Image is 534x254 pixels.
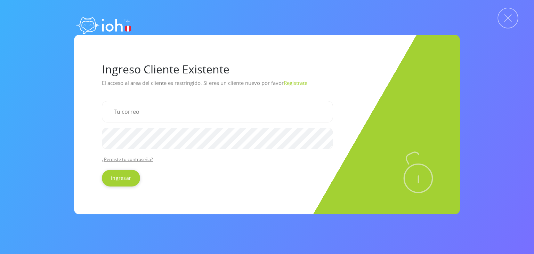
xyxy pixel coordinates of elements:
img: logo [74,10,133,38]
a: Registrate [284,79,307,86]
h1: Ingreso Cliente Existente [102,63,432,76]
a: ¿Perdiste tu contraseña? [102,156,153,162]
input: Ingresar [102,170,140,186]
input: Tu correo [102,101,333,122]
p: El acceso al area del cliente es restringido. Si eres un cliente nuevo por favor [102,77,432,95]
img: Cerrar [497,8,518,29]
